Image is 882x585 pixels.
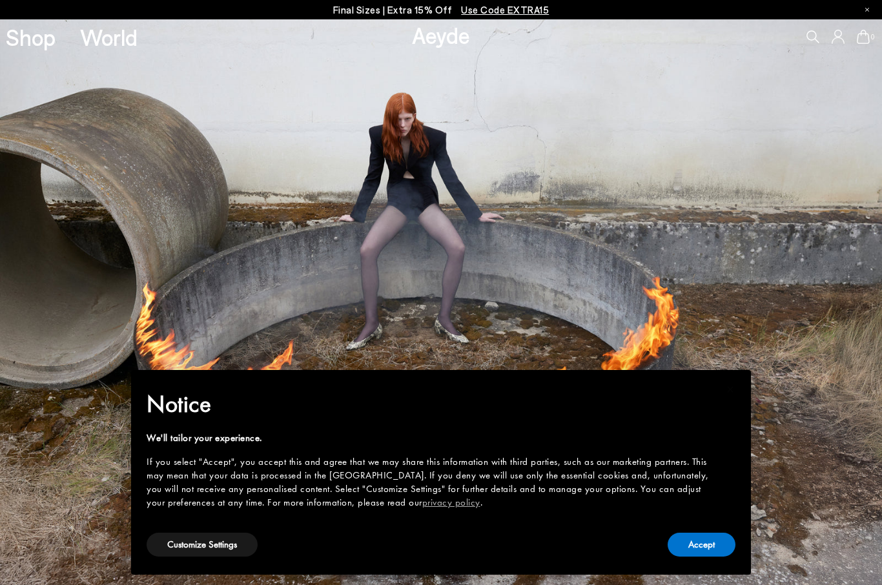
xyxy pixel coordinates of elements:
[147,533,258,557] button: Customize Settings
[333,2,549,18] p: Final Sizes | Extra 15% Off
[668,533,735,557] button: Accept
[147,431,715,445] div: We'll tailor your experience.
[422,496,480,509] a: privacy policy
[461,4,549,15] span: Navigate to /collections/ss25-final-sizes
[147,387,715,421] h2: Notice
[412,21,470,48] a: Aeyde
[857,30,870,44] a: 0
[80,26,138,48] a: World
[147,455,715,509] div: If you select "Accept", you accept this and agree that we may share this information with third p...
[715,374,746,405] button: Close this notice
[726,379,735,399] span: ×
[870,34,876,41] span: 0
[6,26,56,48] a: Shop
